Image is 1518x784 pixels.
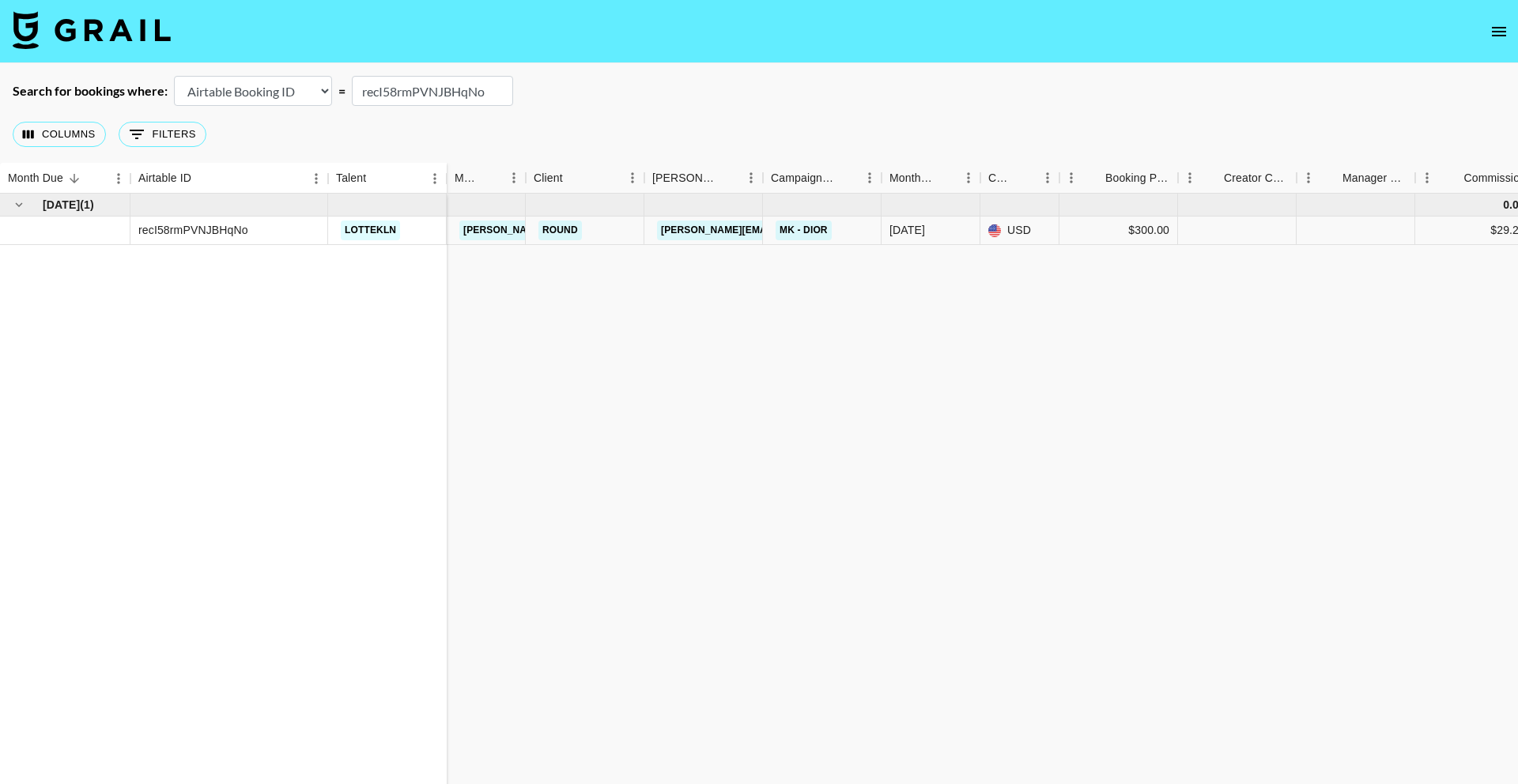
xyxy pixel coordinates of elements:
[836,167,858,189] button: Sort
[480,167,502,189] button: Sort
[341,220,400,240] a: lottekln
[652,163,717,194] div: [PERSON_NAME]
[107,167,130,190] button: Menu
[1014,167,1036,189] button: Sort
[1105,163,1170,194] div: Booking Price
[1297,166,1320,190] button: Menu
[858,166,882,190] button: Menu
[43,197,80,213] span: [DATE]
[130,163,328,194] div: Airtable ID
[988,163,1014,194] div: Currency
[538,220,582,240] a: Round
[459,220,717,240] a: [PERSON_NAME][EMAIL_ADDRESS][DOMAIN_NAME]
[8,163,63,194] div: Month Due
[502,166,526,190] button: Menu
[776,220,832,240] a: MK - Dior
[304,167,328,190] button: Menu
[191,168,213,190] button: Sort
[882,163,980,194] div: Month Due
[423,167,447,190] button: Menu
[1202,167,1224,189] button: Sort
[13,122,106,147] button: Select columns
[80,197,94,213] span: ( 1 )
[447,163,526,194] div: Manager
[1320,167,1342,189] button: Sort
[366,168,388,190] button: Sort
[771,163,836,194] div: Campaign (Type)
[980,163,1059,194] div: Currency
[980,217,1059,245] div: USD
[336,163,366,194] div: Talent
[644,163,763,194] div: Booker
[957,166,980,190] button: Menu
[534,163,563,194] div: Client
[657,220,915,240] a: [PERSON_NAME][EMAIL_ADDRESS][DOMAIN_NAME]
[1297,163,1415,194] div: Manager Commmission Override
[328,163,447,194] div: Talent
[1059,163,1178,194] div: Booking Price
[526,163,644,194] div: Client
[889,222,925,238] div: Aug '25
[119,122,206,147] button: Show filters
[763,163,882,194] div: Campaign (Type)
[13,83,168,99] div: Search for bookings where:
[935,167,957,189] button: Sort
[889,163,935,194] div: Month Due
[717,167,739,189] button: Sort
[1415,166,1439,190] button: Menu
[1036,166,1059,190] button: Menu
[13,11,171,49] img: Grail Talent
[455,163,480,194] div: Manager
[138,222,248,238] div: recI58rmPVNJBHqNo
[1083,167,1105,189] button: Sort
[1178,163,1297,194] div: Creator Commmission Override
[8,194,30,216] button: hide children
[1441,167,1463,189] button: Sort
[1059,166,1083,190] button: Menu
[1128,222,1169,238] div: $300.00
[63,168,85,190] button: Sort
[1342,163,1407,194] div: Manager Commmission Override
[338,83,346,99] div: =
[1483,16,1515,47] button: open drawer
[138,163,191,194] div: Airtable ID
[739,166,763,190] button: Menu
[621,166,644,190] button: Menu
[1178,166,1202,190] button: Menu
[1224,163,1289,194] div: Creator Commmission Override
[563,167,585,189] button: Sort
